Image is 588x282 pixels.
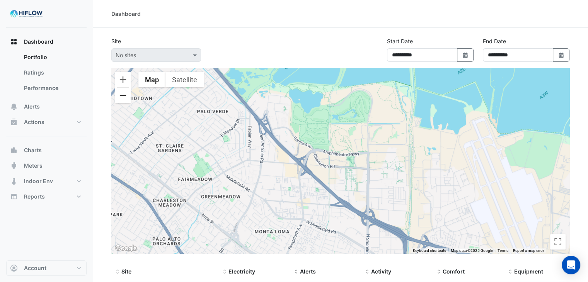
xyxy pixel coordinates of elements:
span: Meters [24,162,43,170]
button: Charts [6,143,87,158]
div: Open Intercom Messenger [562,256,580,274]
div: Dashboard [111,10,141,18]
app-icon: Dashboard [10,38,18,46]
button: Dashboard [6,34,87,49]
a: Report a map error [513,248,544,253]
img: Company Logo [9,6,44,22]
span: Account [24,264,46,272]
button: Toggle fullscreen view [550,234,566,250]
button: Reports [6,189,87,204]
span: Equipment [514,268,543,275]
span: Activity [371,268,391,275]
button: Keyboard shortcuts [413,248,446,253]
button: Actions [6,114,87,130]
app-icon: Charts [10,146,18,154]
app-icon: Meters [10,162,18,170]
span: Actions [24,118,44,126]
span: Dashboard [24,38,53,46]
button: Indoor Env [6,173,87,189]
span: Comfort [443,268,465,275]
span: Charts [24,146,42,154]
a: Performance [18,80,87,96]
app-icon: Actions [10,118,18,126]
app-icon: Alerts [10,103,18,110]
button: Account [6,260,87,276]
label: End Date [483,37,506,45]
span: Alerts [300,268,316,275]
button: Zoom out [115,88,131,103]
a: Terms [498,248,508,253]
button: Zoom in [115,72,131,87]
button: Meters [6,158,87,173]
button: Show satellite imagery [165,72,204,87]
button: Show street map [138,72,165,87]
a: Open this area in Google Maps (opens a new window) [113,243,139,253]
div: Dashboard [6,49,87,99]
fa-icon: Select Date [462,52,469,58]
a: Ratings [18,65,87,80]
button: Alerts [6,99,87,114]
span: Electricity [228,268,255,275]
span: Reports [24,193,45,200]
label: Site [111,37,121,45]
span: Site [121,268,131,275]
a: Portfolio [18,49,87,65]
app-icon: Reports [10,193,18,200]
app-icon: Indoor Env [10,177,18,185]
span: Alerts [24,103,40,110]
span: Indoor Env [24,177,53,185]
label: Start Date [387,37,413,45]
span: Map data ©2025 Google [451,248,493,253]
fa-icon: Select Date [558,52,565,58]
img: Google [113,243,139,253]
